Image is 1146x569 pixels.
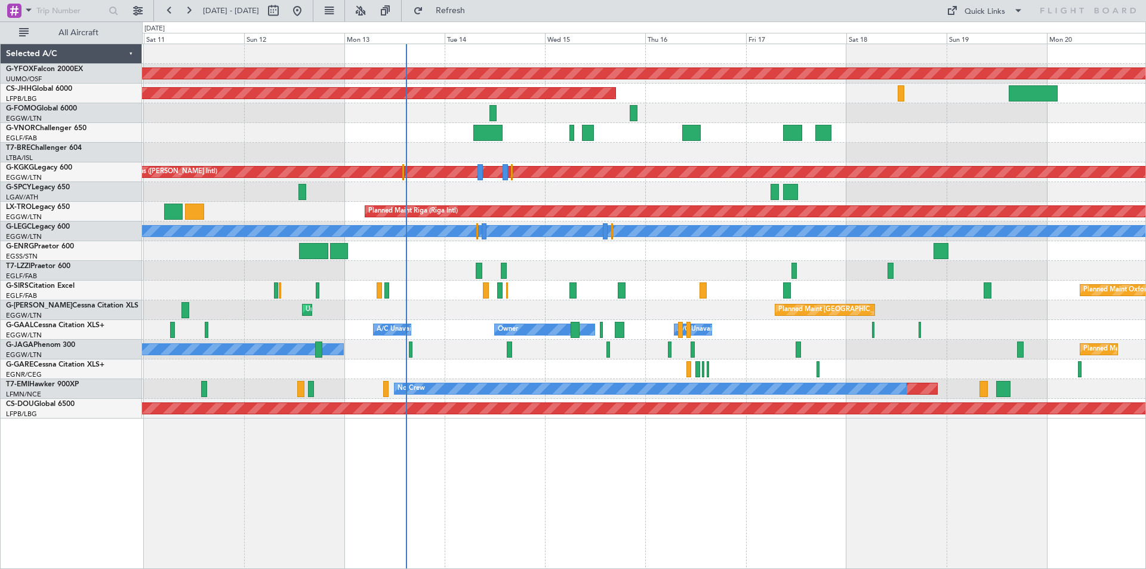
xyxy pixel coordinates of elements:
[6,243,34,250] span: G-ENRG
[6,302,72,309] span: G-[PERSON_NAME]
[6,164,72,171] a: G-KGKGLegacy 600
[6,66,83,73] a: G-YFOXFalcon 2000EX
[6,85,72,93] a: CS-JHHGlobal 6000
[6,390,41,399] a: LFMN/NCE
[846,33,947,44] div: Sat 18
[6,381,29,388] span: T7-EMI
[445,33,545,44] div: Tue 14
[6,213,42,222] a: EGGW/LTN
[6,252,38,261] a: EGSS/STN
[6,223,32,230] span: G-LEGC
[80,163,217,181] div: Planned Maint Athens ([PERSON_NAME] Intl)
[6,204,70,211] a: LX-TROLegacy 650
[6,153,33,162] a: LTBA/ISL
[6,184,70,191] a: G-SPCYLegacy 650
[13,23,130,42] button: All Aircraft
[426,7,476,15] span: Refresh
[203,5,259,16] span: [DATE] - [DATE]
[377,321,426,339] div: A/C Unavailable
[144,33,244,44] div: Sat 11
[144,24,165,34] div: [DATE]
[6,243,74,250] a: G-ENRGPraetor 600
[6,291,37,300] a: EGLF/FAB
[941,1,1029,20] button: Quick Links
[6,184,32,191] span: G-SPCY
[6,342,33,349] span: G-JAGA
[408,1,479,20] button: Refresh
[6,263,70,270] a: T7-LZZIPraetor 600
[6,75,42,84] a: UUMO/OSF
[6,331,42,340] a: EGGW/LTN
[6,85,32,93] span: CS-JHH
[6,322,104,329] a: G-GAALCessna Citation XLS+
[6,164,34,171] span: G-KGKG
[6,94,37,103] a: LFPB/LBG
[746,33,846,44] div: Fri 17
[6,144,82,152] a: T7-BREChallenger 604
[6,361,104,368] a: G-GARECessna Citation XLS+
[6,282,75,290] a: G-SIRSCitation Excel
[6,370,42,379] a: EGNR/CEG
[6,144,30,152] span: T7-BRE
[6,114,42,123] a: EGGW/LTN
[965,6,1005,18] div: Quick Links
[498,321,518,339] div: Owner
[398,380,425,398] div: No Crew
[6,350,42,359] a: EGGW/LTN
[6,173,42,182] a: EGGW/LTN
[6,125,35,132] span: G-VNOR
[778,301,966,319] div: Planned Maint [GEOGRAPHIC_DATA] ([GEOGRAPHIC_DATA])
[6,401,75,408] a: CS-DOUGlobal 6500
[6,263,30,270] span: T7-LZZI
[6,381,79,388] a: T7-EMIHawker 900XP
[645,33,745,44] div: Thu 16
[6,342,75,349] a: G-JAGAPhenom 300
[244,33,344,44] div: Sun 12
[6,272,37,281] a: EGLF/FAB
[6,105,77,112] a: G-FOMOGlobal 6000
[368,202,458,220] div: Planned Maint Riga (Riga Intl)
[6,282,29,290] span: G-SIRS
[344,33,445,44] div: Mon 13
[6,223,70,230] a: G-LEGCLegacy 600
[677,321,727,339] div: A/C Unavailable
[6,322,33,329] span: G-GAAL
[6,66,33,73] span: G-YFOX
[6,204,32,211] span: LX-TRO
[6,193,38,202] a: LGAV/ATH
[545,33,645,44] div: Wed 15
[6,125,87,132] a: G-VNORChallenger 650
[6,302,138,309] a: G-[PERSON_NAME]Cessna Citation XLS
[6,410,37,419] a: LFPB/LBG
[36,2,105,20] input: Trip Number
[6,232,42,241] a: EGGW/LTN
[6,105,36,112] span: G-FOMO
[6,361,33,368] span: G-GARE
[947,33,1047,44] div: Sun 19
[31,29,126,37] span: All Aircraft
[6,311,42,320] a: EGGW/LTN
[6,401,34,408] span: CS-DOU
[306,301,502,319] div: Unplanned Maint [GEOGRAPHIC_DATA] ([GEOGRAPHIC_DATA])
[6,134,37,143] a: EGLF/FAB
